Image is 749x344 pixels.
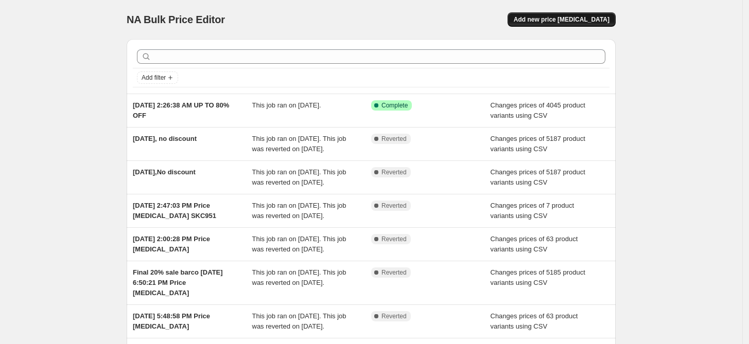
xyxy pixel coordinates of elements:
[491,312,578,330] span: Changes prices of 63 product variants using CSV
[252,312,346,330] span: This job ran on [DATE]. This job was reverted on [DATE].
[252,168,346,186] span: This job ran on [DATE]. This job was reverted on [DATE].
[252,268,346,286] span: This job ran on [DATE]. This job was reverted on [DATE].
[381,168,407,176] span: Reverted
[514,15,609,24] span: Add new price [MEDICAL_DATA]
[508,12,616,27] button: Add new price [MEDICAL_DATA]
[381,135,407,143] span: Reverted
[137,71,178,84] button: Add filter
[133,268,223,297] span: Final 20% sale barco [DATE] 6:50:21 PM Price [MEDICAL_DATA]
[381,202,407,210] span: Reverted
[381,235,407,243] span: Reverted
[381,312,407,320] span: Reverted
[381,268,407,277] span: Reverted
[142,74,166,82] span: Add filter
[491,268,585,286] span: Changes prices of 5185 product variants using CSV
[127,14,225,25] span: NA Bulk Price Editor
[133,101,229,119] span: [DATE] 2:26:38 AM UP TO 80% OFF
[491,168,585,186] span: Changes prices of 5187 product variants using CSV
[381,101,408,110] span: Complete
[252,235,346,253] span: This job ran on [DATE]. This job was reverted on [DATE].
[133,168,196,176] span: [DATE],No discount
[252,135,346,153] span: This job ran on [DATE]. This job was reverted on [DATE].
[133,135,197,142] span: [DATE], no discount
[252,202,346,220] span: This job ran on [DATE]. This job was reverted on [DATE].
[491,235,578,253] span: Changes prices of 63 product variants using CSV
[491,101,585,119] span: Changes prices of 4045 product variants using CSV
[133,312,210,330] span: [DATE] 5:48:58 PM Price [MEDICAL_DATA]
[133,202,216,220] span: [DATE] 2:47:03 PM Price [MEDICAL_DATA] SKC951
[491,135,585,153] span: Changes prices of 5187 product variants using CSV
[133,235,210,253] span: [DATE] 2:00:28 PM Price [MEDICAL_DATA]
[252,101,321,109] span: This job ran on [DATE].
[491,202,574,220] span: Changes prices of 7 product variants using CSV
